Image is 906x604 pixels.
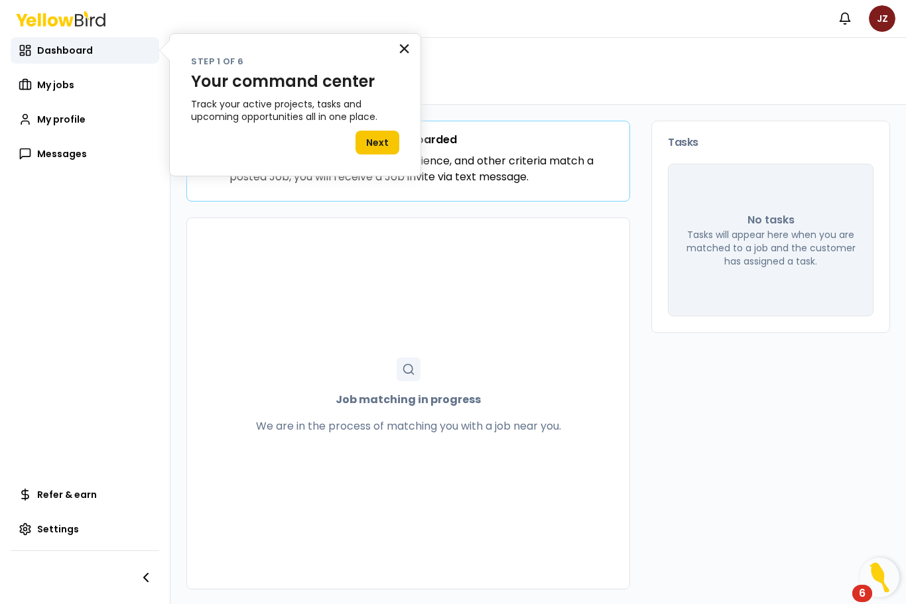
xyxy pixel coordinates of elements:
[11,141,159,167] a: Messages
[37,488,97,501] span: Refer & earn
[398,38,411,59] button: Close
[191,55,399,69] p: Step 1 of 6
[11,516,159,542] a: Settings
[37,522,79,536] span: Settings
[37,78,74,91] span: My jobs
[684,228,857,268] p: Tasks will appear here when you are matched to a job and the customer has assigned a task.
[11,481,159,508] a: Refer & earn
[869,5,895,32] span: JZ
[356,131,399,154] button: Next
[747,212,795,228] p: No tasks
[37,44,93,57] span: Dashboard
[37,113,86,126] span: My profile
[37,147,87,160] span: Messages
[860,558,899,597] button: Open Resource Center, 6 new notifications
[229,153,614,185] p: When your skills, certifications, experience, and other criteria match a posted Job, you will rec...
[336,392,481,408] strong: Job matching in progress
[186,67,890,88] h1: Welcome, [PERSON_NAME]
[11,106,159,133] a: My profile
[191,98,399,124] p: Track your active projects, tasks and upcoming opportunities all in one place.
[668,137,874,148] h3: Tasks
[11,72,159,98] a: My jobs
[191,72,399,91] p: Your command center
[256,418,561,434] p: We are in the process of matching you with a job near you.
[11,37,159,64] a: Dashboard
